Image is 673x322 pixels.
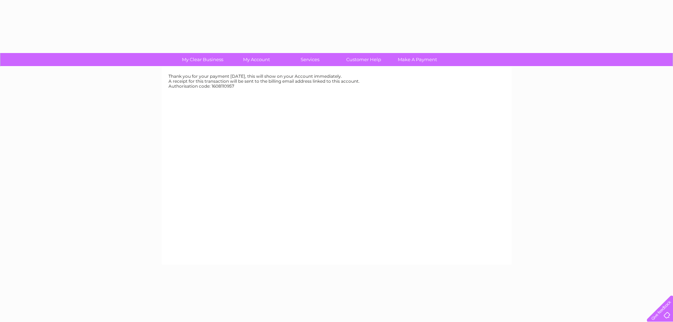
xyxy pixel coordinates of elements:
[169,79,505,84] div: A receipt for this transaction will be sent to the billing email address linked to this account.
[281,53,339,66] a: Services
[173,53,232,66] a: My Clear Business
[388,53,447,66] a: Make A Payment
[169,84,505,89] div: Authorisation code: 1608110957
[169,74,505,79] div: Thank you for your payment [DATE], this will show on your Account immediately.
[227,53,285,66] a: My Account
[335,53,393,66] a: Customer Help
